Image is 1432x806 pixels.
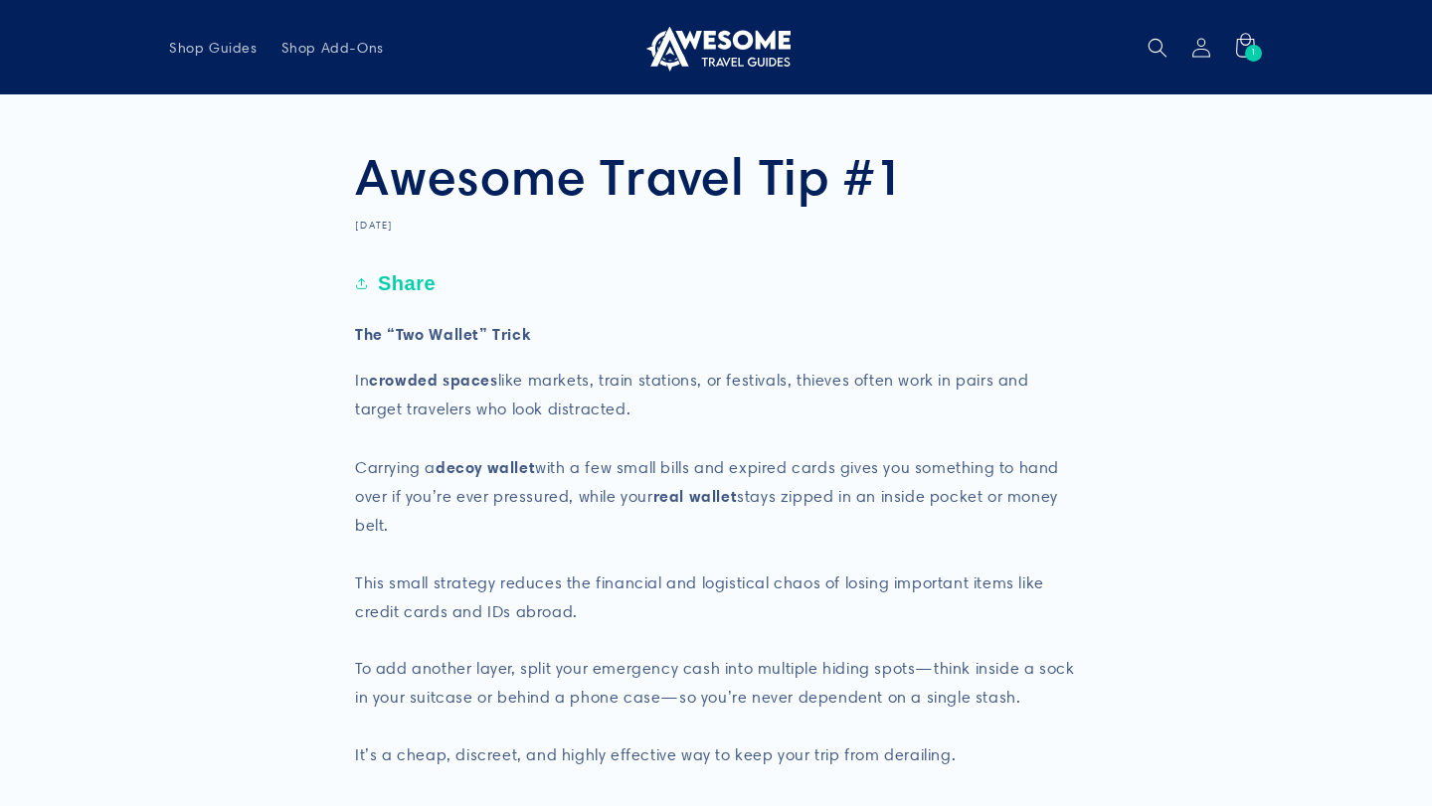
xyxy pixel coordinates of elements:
button: Share [355,261,442,305]
span: In [355,371,369,390]
span: like markets, train stations, or festivals, thieves often work in pairs and target travelers who ... [355,371,1029,476]
span: To add another layer, split your emergency cash into multiple hiding spots—think inside a sock in... [355,659,1074,763]
strong: crowded spaces [369,370,497,390]
span: with a few small bills and expired cards gives you something to hand over if you’re ever pressure... [355,458,1059,507]
strong: real wallet [653,486,738,506]
span: Shop Add-Ons [281,39,384,57]
time: [DATE] [355,219,394,232]
h1: Awesome Travel Tip #1 [355,144,1077,208]
b: The “Two Wallet” Trick [355,324,531,344]
strong: decoy wallet [436,457,535,477]
img: Awesome Travel Guides [641,24,791,72]
span: Shop Guides [169,39,258,57]
a: Shop Guides [157,27,269,69]
a: Awesome Travel Guides [634,16,799,79]
span: 1 [1251,45,1257,62]
a: Shop Add-Ons [269,27,396,69]
summary: Search [1136,26,1179,70]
